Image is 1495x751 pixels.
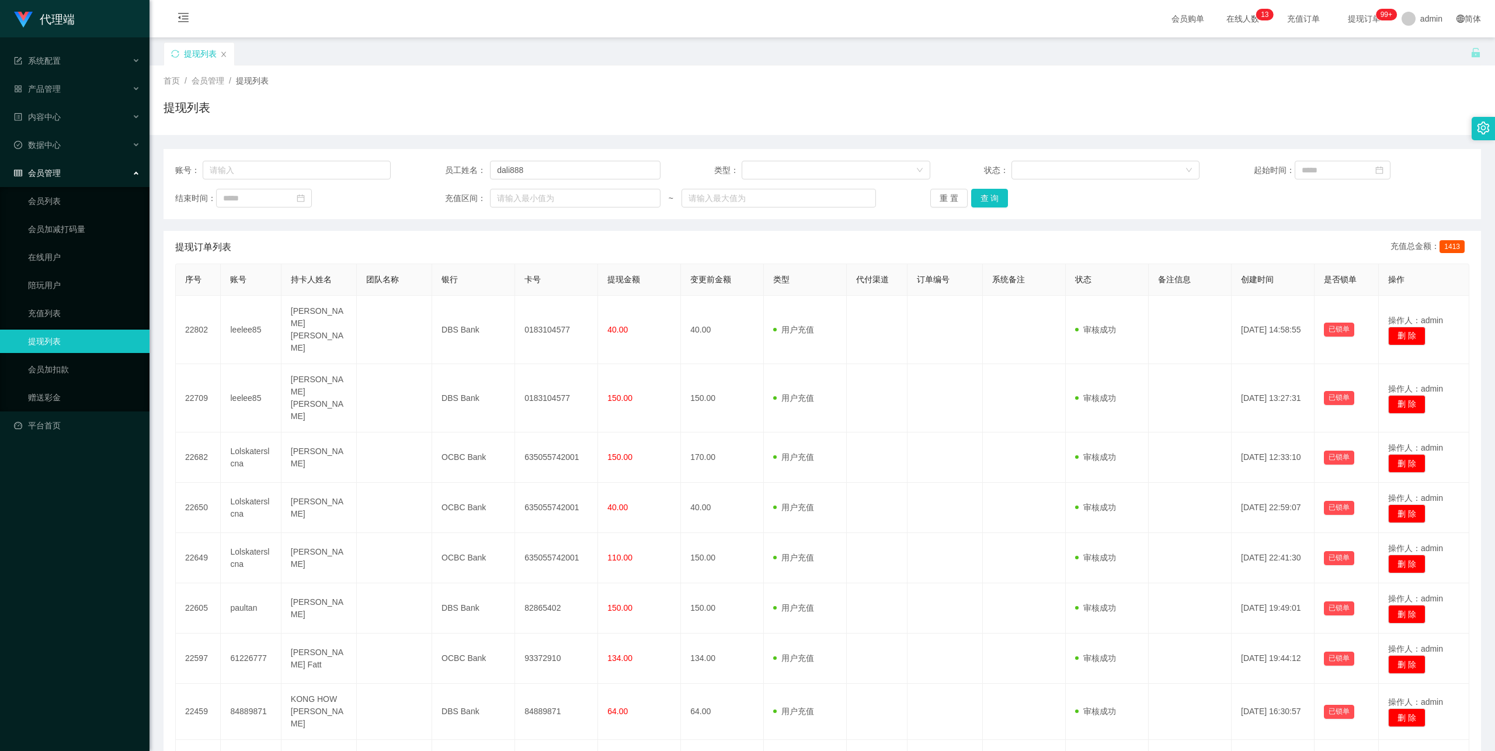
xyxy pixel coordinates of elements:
td: 22597 [176,634,221,684]
td: [DATE] 13:27:31 [1232,364,1315,432]
td: 22802 [176,296,221,364]
p: 3 [1265,9,1269,20]
td: [DATE] 19:49:01 [1232,583,1315,634]
button: 查 询 [971,189,1009,207]
button: 已锁单 [1324,451,1354,465]
sup: 1182 [1376,9,1397,20]
span: 用户充值 [773,653,814,663]
span: 提现金额 [607,275,640,284]
td: 61226777 [221,634,281,684]
i: 图标: check-circle-o [14,141,22,149]
span: 提现订单列表 [175,240,231,254]
span: 用户充值 [773,553,814,562]
span: 审核成功 [1075,393,1116,403]
a: 会员加减打码量 [28,217,140,241]
td: Lolskaterslcna [221,483,281,533]
span: 充值订单 [1281,15,1326,23]
td: 40.00 [681,483,764,533]
span: 操作人：admin [1388,644,1443,653]
td: [PERSON_NAME] [281,432,357,483]
span: 审核成功 [1075,452,1116,462]
td: [PERSON_NAME] [281,583,357,634]
span: 会员管理 [192,76,224,85]
td: 22605 [176,583,221,634]
a: 陪玩用户 [28,274,140,297]
i: 图标: unlock [1470,47,1481,58]
p: 1 [1261,9,1265,20]
span: 数据中心 [14,140,61,150]
span: 用户充值 [773,452,814,462]
td: [DATE] 19:44:12 [1232,634,1315,684]
a: 在线用户 [28,245,140,269]
span: 用户充值 [773,503,814,512]
td: KONG HOW [PERSON_NAME] [281,684,357,740]
td: DBS Bank [432,684,515,740]
h1: 提现列表 [164,99,210,116]
td: leelee85 [221,296,281,364]
button: 删 除 [1388,395,1426,414]
td: 93372910 [515,634,598,684]
span: 充值区间： [445,192,491,205]
td: [PERSON_NAME] Fatt [281,634,357,684]
span: 操作人：admin [1388,443,1443,452]
span: ~ [660,192,682,205]
a: 图标: dashboard平台首页 [14,414,140,437]
span: 创建时间 [1241,275,1274,284]
td: [DATE] 22:41:30 [1232,533,1315,583]
span: 操作人：admin [1388,316,1443,325]
span: 40.00 [607,503,628,512]
input: 请输入 [490,161,660,179]
td: paultan [221,583,281,634]
button: 重 置 [930,189,968,207]
td: DBS Bank [432,583,515,634]
span: 序号 [185,275,201,284]
td: 134.00 [681,634,764,684]
span: 是否锁单 [1324,275,1357,284]
span: 审核成功 [1075,503,1116,512]
span: 产品管理 [14,84,61,94]
span: 变更前金额 [690,275,731,284]
span: 状态： [984,164,1011,176]
td: 82865402 [515,583,598,634]
input: 请输入最小值为 [490,189,660,207]
span: 类型 [773,275,790,284]
span: 操作人：admin [1388,544,1443,553]
button: 已锁单 [1324,501,1354,515]
span: 150.00 [607,452,632,462]
td: 0183104577 [515,364,598,432]
span: 团队名称 [366,275,399,284]
span: 系统备注 [992,275,1025,284]
i: 图标: setting [1477,122,1490,134]
span: 内容中心 [14,112,61,122]
i: 图标: down [916,167,923,175]
span: 类型： [714,164,742,176]
input: 请输入 [203,161,391,179]
span: 员工姓名： [445,164,491,176]
td: [DATE] 12:33:10 [1232,432,1315,483]
h1: 代理端 [40,1,75,38]
td: [PERSON_NAME] [281,533,357,583]
span: 150.00 [607,393,632,403]
button: 已锁单 [1324,705,1354,719]
td: 22459 [176,684,221,740]
span: 110.00 [607,553,632,562]
span: 提现订单 [1342,15,1386,23]
span: 持卡人姓名 [291,275,332,284]
button: 删 除 [1388,605,1426,624]
span: 用户充值 [773,603,814,612]
span: / [229,76,231,85]
td: 22650 [176,483,221,533]
i: 图标: down [1185,167,1192,175]
i: 图标: menu-fold [164,1,203,38]
span: 审核成功 [1075,653,1116,663]
span: 账号： [175,164,203,176]
td: DBS Bank [432,296,515,364]
td: 64.00 [681,684,764,740]
span: 卡号 [524,275,541,284]
button: 删 除 [1388,708,1426,727]
a: 代理端 [14,14,75,23]
span: 64.00 [607,707,628,716]
i: 图标: close [220,51,227,58]
span: 150.00 [607,603,632,612]
td: 22682 [176,432,221,483]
